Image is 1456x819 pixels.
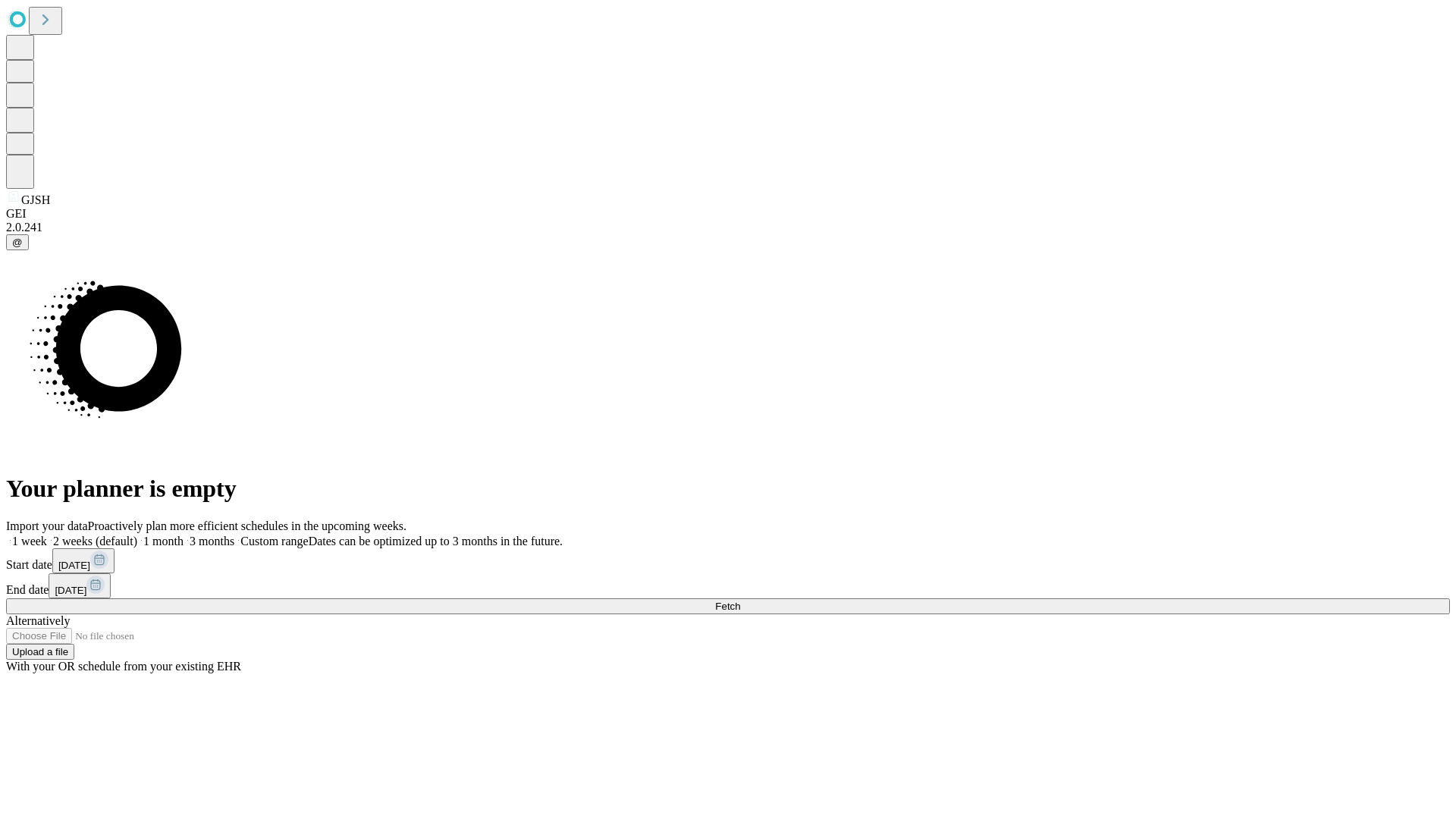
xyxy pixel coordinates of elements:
span: GJSH [21,193,50,206]
h1: Your planner is empty [6,475,1450,503]
button: [DATE] [52,548,115,573]
span: Proactively plan more efficient schedules in the upcoming weeks. [88,519,406,532]
div: GEI [6,207,1450,221]
span: @ [12,237,23,248]
span: [DATE] [58,560,90,571]
span: With your OR schedule from your existing EHR [6,660,241,673]
span: 3 months [190,535,234,548]
span: 1 week [12,535,47,548]
button: Upload a file [6,644,74,660]
button: @ [6,234,29,250]
div: Start date [6,548,1450,573]
div: 2.0.241 [6,221,1450,234]
span: 1 month [143,535,184,548]
span: 2 weeks (default) [53,535,137,548]
span: Fetch [715,601,740,612]
span: Custom range [240,535,308,548]
div: End date [6,573,1450,598]
span: [DATE] [55,585,86,596]
button: Fetch [6,598,1450,614]
button: [DATE] [49,573,111,598]
span: Alternatively [6,614,70,627]
span: Import your data [6,519,88,532]
span: Dates can be optimized up to 3 months in the future. [309,535,563,548]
